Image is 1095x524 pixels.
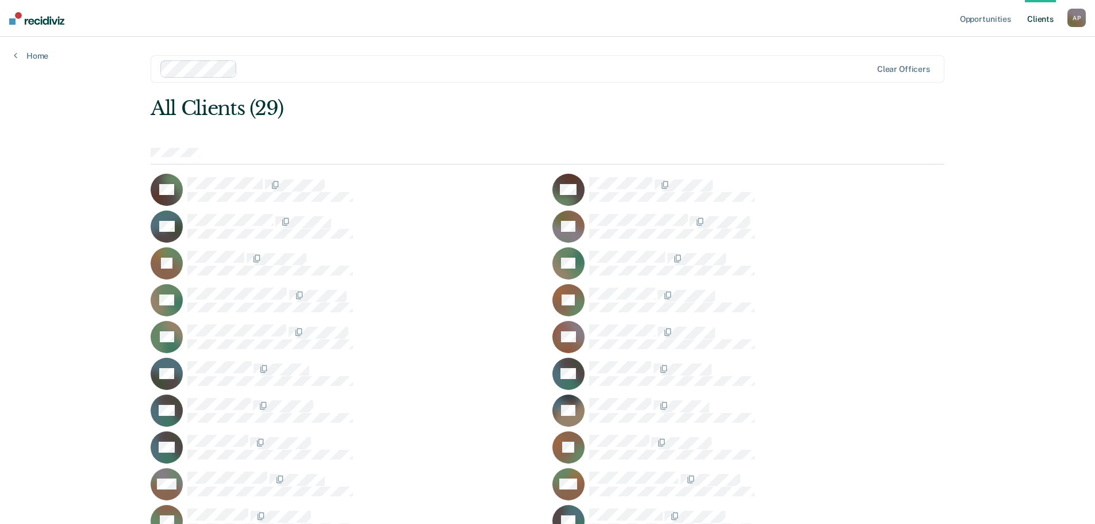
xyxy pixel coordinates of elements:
a: Home [14,51,48,61]
div: Clear officers [877,64,930,74]
img: Recidiviz [9,12,64,25]
div: All Clients (29) [151,97,786,120]
div: A P [1067,9,1086,27]
button: AP [1067,9,1086,27]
